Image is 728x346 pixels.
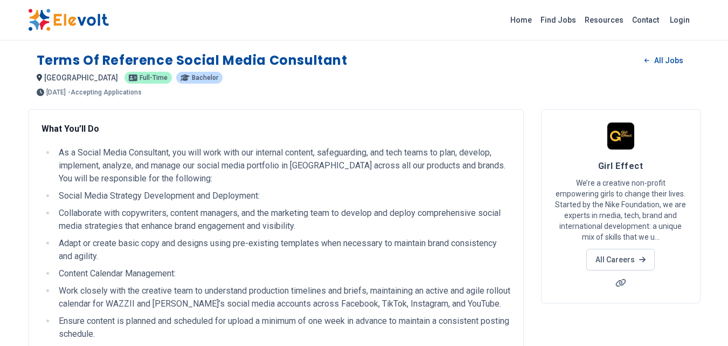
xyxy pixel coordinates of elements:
[37,52,348,69] h1: Terms of Reference Social Media Consultant
[554,178,687,242] p: We’re a creative non-profit empowering girls to change their lives. Started by the Nike Foundatio...
[636,52,691,69] a: All Jobs
[192,74,218,81] span: Bachelor
[28,9,109,31] img: Elevolt
[56,267,510,280] li: Content Calendar Management:
[56,315,510,341] li: Ensure content is planned and scheduled for upload a minimum of one week in advance to maintain a...
[56,207,510,233] li: Collaborate with copywriters, content managers, and the marketing team to develop and deploy comp...
[663,9,696,31] a: Login
[56,146,510,185] li: As a Social Media Consultant, you will work with our internal content, safeguarding, and tech tea...
[56,237,510,263] li: Adapt or create basic copy and designs using pre-existing templates when necessary to maintain br...
[56,189,510,202] li: Social Media Strategy Development and Deployment:
[41,124,99,134] strong: What You’ll Do
[506,11,536,29] a: Home
[56,284,510,310] li: Work closely with the creative team to understand production timelines and briefs, maintaining an...
[44,73,118,82] span: [GEOGRAPHIC_DATA]
[628,11,663,29] a: Contact
[580,11,628,29] a: Resources
[46,89,66,96] span: [DATE]
[607,123,634,150] img: Girl Effect
[598,161,643,171] span: Girl Effect
[586,249,655,270] a: All Careers
[68,89,142,96] p: - Accepting Applications
[536,11,580,29] a: Find Jobs
[140,74,168,81] span: Full-time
